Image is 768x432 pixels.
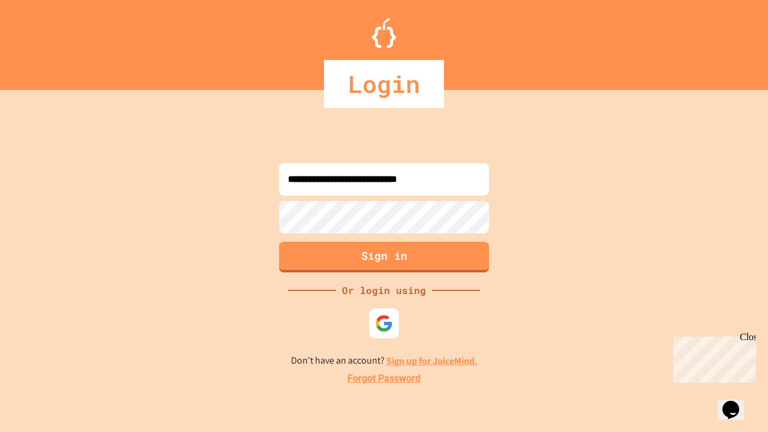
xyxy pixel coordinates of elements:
[718,384,756,420] iframe: chat widget
[372,18,396,48] img: Logo.svg
[279,242,489,272] button: Sign in
[324,60,444,108] div: Login
[336,283,432,298] div: Or login using
[347,371,421,386] a: Forgot Password
[386,355,478,367] a: Sign up for JuiceMind.
[291,353,478,368] p: Don't have an account?
[5,5,83,76] div: Chat with us now!Close
[375,314,393,332] img: google-icon.svg
[668,332,756,383] iframe: chat widget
